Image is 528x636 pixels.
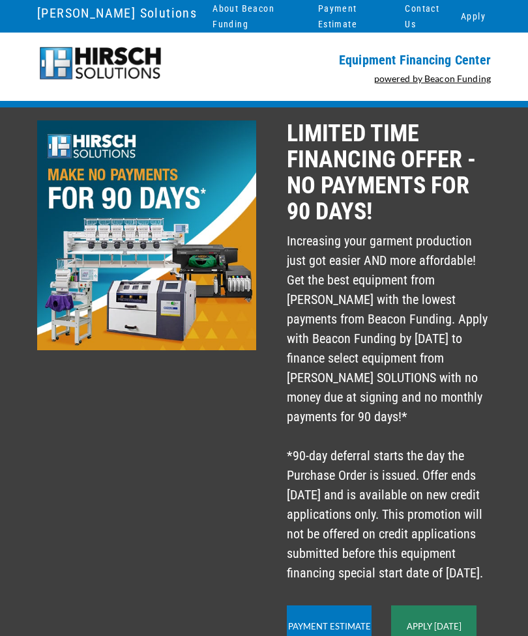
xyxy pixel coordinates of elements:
img: 2508-Hirsch-90-Days-No-Payments-EFC-Imagery.jpg [37,120,256,350]
a: Payment Estimate [288,621,371,631]
a: powered by Beacon Funding [374,73,491,84]
p: Increasing your garment production just got easier AND more affordable! Get the best equipment fr... [287,231,491,583]
img: Hirsch-logo-55px.png [37,46,163,81]
p: Equipment Financing Center [272,52,491,68]
p: LIMITED TIME FINANCING OFFER - NO PAYMENTS FOR 90 DAYS! [287,120,491,225]
a: Apply [DATE] [407,621,462,631]
a: [PERSON_NAME] Solutions [37,2,197,24]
